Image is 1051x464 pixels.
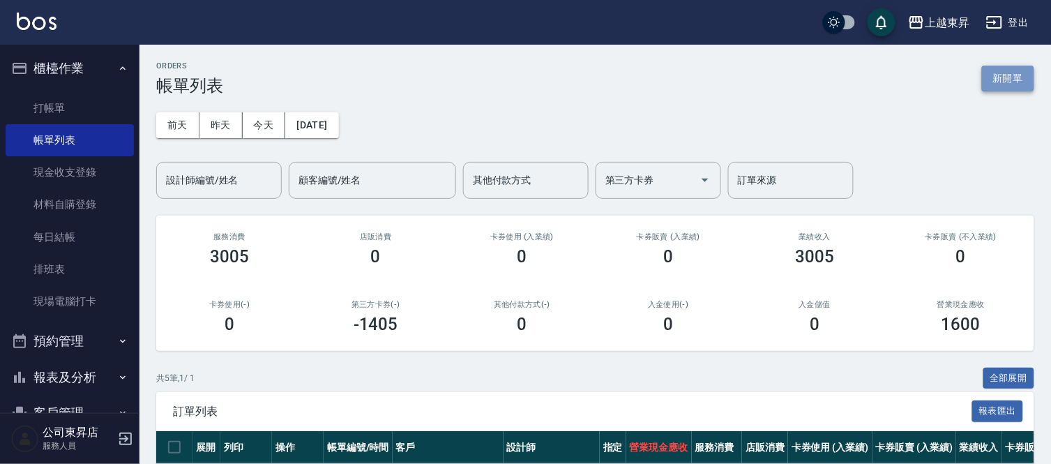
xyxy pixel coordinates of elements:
th: 服務消費 [692,431,743,464]
h2: 營業現金應收 [905,300,1018,309]
button: 昨天 [199,112,243,138]
button: 報表匯出 [972,401,1024,422]
h2: 店販消費 [319,232,432,241]
button: 上越東昇 [902,8,975,37]
a: 現場電腦打卡 [6,285,134,317]
h5: 公司東昇店 [43,426,114,440]
h2: 第三方卡券(-) [319,300,432,309]
th: 設計師 [504,431,600,464]
h2: 卡券使用(-) [173,300,286,309]
th: 列印 [220,431,272,464]
button: Open [694,169,716,191]
h3: 0 [956,247,966,267]
button: 預約管理 [6,323,134,359]
div: 上越東昇 [925,14,969,31]
h3: 0 [517,315,527,334]
a: 新開單 [982,71,1034,84]
th: 營業現金應收 [626,431,692,464]
th: 展開 [192,431,220,464]
h2: 卡券販賣 (不入業績) [905,232,1018,241]
h2: 其他付款方式(-) [466,300,579,309]
button: 新開單 [982,66,1034,91]
h3: 0 [517,247,527,267]
th: 客戶 [393,431,504,464]
h2: 入金儲值 [758,300,871,309]
span: 訂單列表 [173,405,972,419]
img: Logo [17,13,56,30]
th: 帳單編號/時間 [324,431,393,464]
a: 報表匯出 [972,404,1024,417]
th: 卡券使用 (入業績) [788,431,872,464]
th: 卡券販賣 (入業績) [872,431,957,464]
h2: 卡券販賣 (入業績) [612,232,725,241]
h3: -1405 [354,315,398,334]
h2: 業績收入 [758,232,871,241]
a: 每日結帳 [6,221,134,253]
img: Person [11,425,39,453]
a: 帳單列表 [6,124,134,156]
h2: 卡券使用 (入業績) [466,232,579,241]
p: 共 5 筆, 1 / 1 [156,372,195,384]
h2: 入金使用(-) [612,300,725,309]
th: 操作 [272,431,324,464]
h3: 3005 [795,247,834,267]
button: save [868,8,895,36]
a: 打帳單 [6,92,134,124]
h2: ORDERS [156,61,223,70]
h3: 服務消費 [173,232,286,241]
h3: 0 [663,247,673,267]
h3: 1600 [942,315,981,334]
button: 今天 [243,112,286,138]
h3: 0 [663,315,673,334]
h3: 3005 [210,247,249,267]
button: 客戶管理 [6,395,134,431]
th: 指定 [600,431,626,464]
a: 材料自購登錄 [6,188,134,220]
h3: 0 [225,315,234,334]
button: 全部展開 [983,368,1035,389]
h3: 0 [810,315,819,334]
button: 登出 [981,10,1034,36]
th: 店販消費 [742,431,788,464]
button: 前天 [156,112,199,138]
h3: 0 [371,247,381,267]
p: 服務人員 [43,440,114,452]
button: 櫃檯作業 [6,50,134,87]
button: [DATE] [285,112,338,138]
a: 排班表 [6,253,134,285]
a: 現金收支登錄 [6,156,134,188]
th: 業績收入 [956,431,1002,464]
button: 報表及分析 [6,359,134,396]
h3: 帳單列表 [156,76,223,96]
